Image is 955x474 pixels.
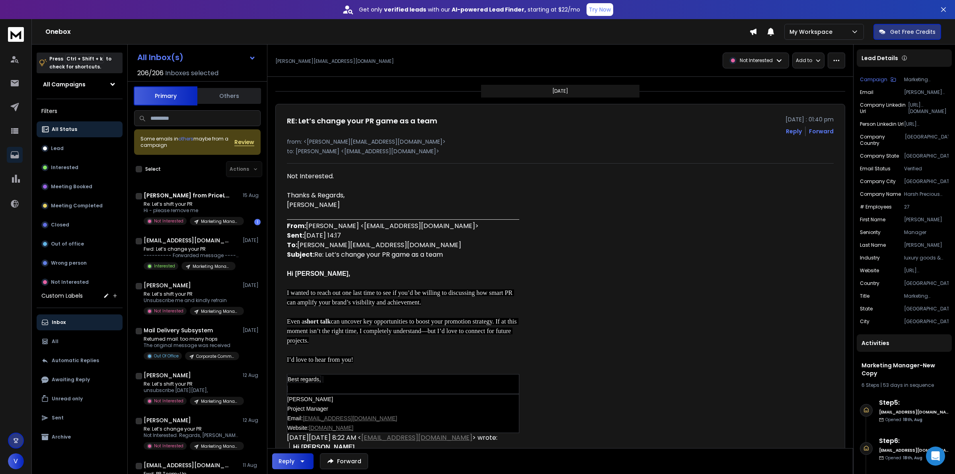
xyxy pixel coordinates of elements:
p: Not Interested [154,308,183,314]
button: Forward [320,453,368,469]
span: 18th, Aug [903,455,922,461]
button: Closed [37,217,123,233]
p: ---------- Forwarded message --------- From: Rohit [144,252,239,259]
a: [DOMAIN_NAME] [309,425,353,431]
h6: [EMAIL_ADDRESS][DOMAIN_NAME] [879,447,949,453]
span: 6 Steps [861,382,879,388]
button: Not Interested [37,274,123,290]
button: All Campaigns [37,76,123,92]
h1: Marketing Manager-New Copy [861,361,947,377]
p: Marketing Manager-New Copy [201,443,239,449]
p: Harsh Precious Metals Pvt. Ltd. [904,191,949,197]
p: [DATE] : 01:40 pm [785,115,834,123]
p: Company Name [860,191,901,197]
p: Marketing Manager-New Copy [201,218,239,224]
p: [GEOGRAPHIC_DATA] [905,134,949,146]
b: Sent: [287,231,304,240]
p: First Name [860,217,885,223]
button: Try Now [587,3,613,16]
span: [PERSON_NAME] <[EMAIL_ADDRESS][DOMAIN_NAME]> [DATE] 14:17 [PERSON_NAME][EMAIL_ADDRESS][DOMAIN_NAM... [287,221,479,259]
span: Thanks & Regards, [287,191,345,200]
p: [URL][DOMAIN_NAME] [904,267,949,274]
p: Country [860,280,879,287]
button: Out of office [37,236,123,252]
p: Out of office [51,241,84,247]
span: Review [234,138,254,146]
button: All [37,334,123,349]
p: [DATE] [243,237,261,244]
p: Company State [860,153,899,159]
h6: Step 6 : [879,436,949,446]
p: [DATE] [243,282,261,289]
p: [PERSON_NAME][EMAIL_ADDRESS][DOMAIN_NAME] [904,89,949,96]
button: Archive [37,429,123,445]
button: Interested [37,160,123,176]
p: Wrong person [51,260,87,266]
p: Not Interested [154,443,183,449]
span: Not Interested. [287,172,334,181]
div: 1 [254,219,261,225]
span: Hi [PERSON_NAME], [293,444,356,451]
p: Title [860,293,869,299]
h1: All Campaigns [43,80,86,88]
button: All Status [37,121,123,137]
p: Not Interested [154,218,183,224]
p: Returned mail: too many hops [144,336,239,342]
p: State [860,306,873,312]
p: Opened [885,455,922,461]
h1: [PERSON_NAME] [144,371,191,379]
p: [DATE] [243,327,261,334]
button: Automatic Replies [37,353,123,369]
div: Reply [279,457,294,465]
h1: Mail Delivery Subsystem [144,326,213,334]
label: Select [145,166,161,172]
h1: [EMAIL_ADDRESS][DOMAIN_NAME] [144,461,231,469]
button: Inbox [37,314,123,330]
p: [URL][DOMAIN_NAME][PERSON_NAME] [904,121,949,127]
button: Get Free Credits [873,24,941,40]
h1: All Inbox(s) [137,53,183,61]
b: short talk [304,318,331,325]
h3: Filters [37,105,123,117]
p: unsubscribe [DATE][DATE], [144,387,239,394]
p: Industry [860,255,880,261]
p: Get Free Credits [890,28,936,36]
p: Interested [51,164,78,171]
p: Verified [904,166,949,172]
button: Reply [272,453,314,469]
span: V [8,453,24,469]
p: Campaign [860,76,887,83]
span: Best regards, [287,376,321,383]
p: [URL][DOMAIN_NAME] [908,102,949,115]
h1: [PERSON_NAME] [144,281,191,289]
p: Lead [51,145,64,152]
p: Not Interested [154,398,183,404]
h1: [EMAIL_ADDRESS][DOMAIN_NAME] [144,236,231,244]
p: Add to [796,57,812,64]
span: I wanted to reach out one last time to see if you’d be willing to discussing how smart PR can amp... [287,289,514,306]
p: Closed [51,222,69,228]
p: All [52,338,58,345]
p: 12 Aug [243,417,261,423]
p: Company Linkedin Url [860,102,908,115]
p: Get only with our starting at $22/mo [359,6,580,14]
p: Corporate Communications -New Copy [196,353,234,359]
p: Inbox [52,319,66,326]
p: Sent [52,415,64,421]
div: Some emails in maybe from a campaign [140,136,234,148]
p: Not Interested [51,279,89,285]
button: Others [197,87,261,105]
h1: Onebox [45,27,749,37]
button: Wrong person [37,255,123,271]
a: [EMAIL_ADDRESS][DOMAIN_NAME] [303,415,397,421]
button: Lead [37,140,123,156]
div: | [861,382,947,388]
p: Seniority [860,229,881,236]
p: Not Interested. Regards, [PERSON_NAME], [144,432,239,439]
h1: [PERSON_NAME] from PriceLabs [144,191,231,199]
p: Email [860,89,873,96]
p: Fwd: Let’s change your PR [144,246,239,252]
p: Website [860,267,879,274]
span: 18th, Aug [903,417,922,423]
p: [DATE][DATE] 8:22 AM < > wrote: [287,433,519,443]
